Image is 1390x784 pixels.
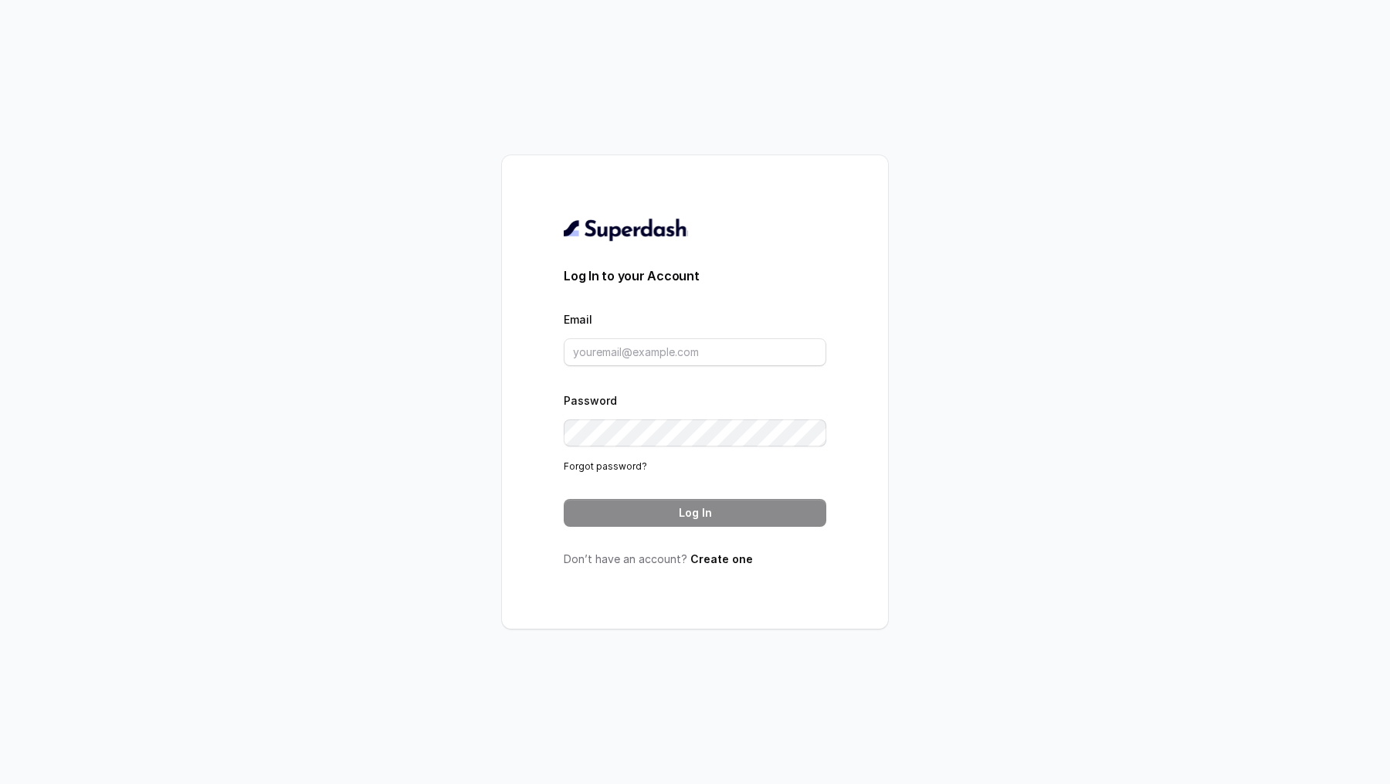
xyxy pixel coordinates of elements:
label: Password [564,394,617,407]
input: youremail@example.com [564,338,826,366]
a: Create one [690,552,753,565]
h3: Log In to your Account [564,266,826,285]
a: Forgot password? [564,460,647,472]
p: Don’t have an account? [564,552,826,567]
button: Log In [564,499,826,527]
label: Email [564,313,592,326]
img: light.svg [564,217,688,242]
